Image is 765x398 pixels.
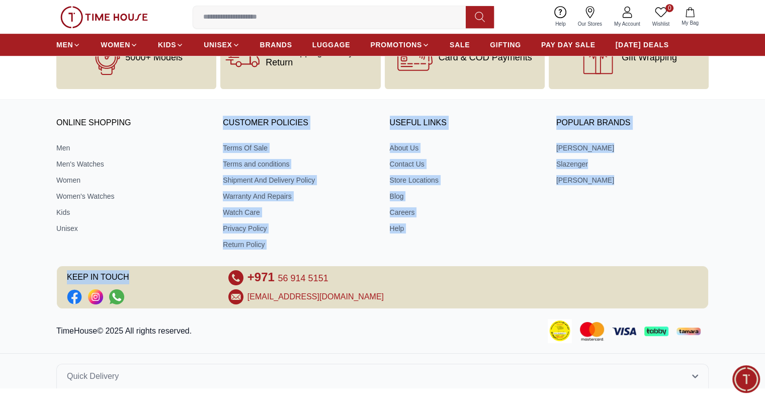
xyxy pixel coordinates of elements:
span: MEN [56,40,73,50]
span: UNISEX [204,40,232,50]
span: 0 [665,4,673,12]
span: Wishlist [648,20,673,28]
a: BRANDS [260,36,292,54]
a: PROMOTIONS [370,36,430,54]
button: Quick Delivery [56,364,709,388]
a: PAY DAY SALE [541,36,596,54]
button: My Bag [675,5,705,29]
span: Our Stores [574,20,606,28]
a: LUGGAGE [312,36,351,54]
h3: ONLINE SHOPPING [56,116,209,131]
span: BRANDS [260,40,292,50]
span: GIFTING [490,40,521,50]
a: KIDS [158,36,184,54]
a: Social Link [67,289,82,304]
span: PROMOTIONS [370,40,422,50]
a: Kids [56,207,209,217]
span: WOMEN [101,40,130,50]
span: LUGGAGE [312,40,351,50]
span: 5000+ Models [125,52,183,62]
a: Careers [390,207,542,217]
img: ... [60,6,148,28]
span: KIDS [158,40,176,50]
a: Warranty And Repairs [223,191,375,201]
span: My Account [610,20,644,28]
img: Visa [612,328,636,335]
a: [PERSON_NAME] [556,175,709,185]
a: [PERSON_NAME] [556,143,709,153]
a: Help [549,4,572,30]
span: Card & COD Payments [439,52,532,62]
a: Women's Watches [56,191,209,201]
a: [EMAIL_ADDRESS][DOMAIN_NAME] [247,291,384,303]
a: Our Stores [572,4,608,30]
li: Facebook [67,289,82,304]
span: My Bag [677,19,703,27]
span: KEEP IN TOUCH [67,270,214,285]
a: Watch Care [223,207,375,217]
span: Quick Delivery [67,370,119,382]
a: Men's Watches [56,159,209,169]
a: GIFTING [490,36,521,54]
a: WOMEN [101,36,138,54]
p: TimeHouse© 2025 All rights reserved. [56,325,196,337]
a: Help [390,223,542,233]
a: SALE [450,36,470,54]
a: About Us [390,143,542,153]
a: Women [56,175,209,185]
a: Contact Us [390,159,542,169]
span: PAY DAY SALE [541,40,596,50]
span: Gift Wrapping [622,52,677,62]
img: Tabby Payment [644,327,668,336]
img: Tamara Payment [676,328,701,336]
a: +971 56 914 5151 [247,270,328,285]
a: Terms Of Sale [223,143,375,153]
a: Store Locations [390,175,542,185]
span: Help [551,20,570,28]
img: Consumer Payment [548,319,572,343]
h3: Popular Brands [556,116,709,131]
a: 0Wishlist [646,4,675,30]
img: Mastercard [580,322,604,341]
a: Terms and conditions [223,159,375,169]
span: Free Shipping & Easy Return [266,47,376,67]
a: Unisex [56,223,209,233]
a: Men [56,143,209,153]
a: Blog [390,191,542,201]
h3: USEFUL LINKS [390,116,542,131]
h3: CUSTOMER POLICIES [223,116,375,131]
a: Shipment And Delivery Policy [223,175,375,185]
a: Social Link [88,289,103,304]
a: MEN [56,36,80,54]
a: Privacy Policy [223,223,375,233]
a: UNISEX [204,36,239,54]
a: Social Link [109,289,124,304]
span: [DATE] DEALS [616,40,669,50]
a: Return Policy [223,240,375,250]
div: Chat Widget [732,365,760,393]
a: [DATE] DEALS [616,36,669,54]
span: SALE [450,40,470,50]
span: 56 914 5151 [278,273,328,283]
a: Slazenger [556,159,709,169]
